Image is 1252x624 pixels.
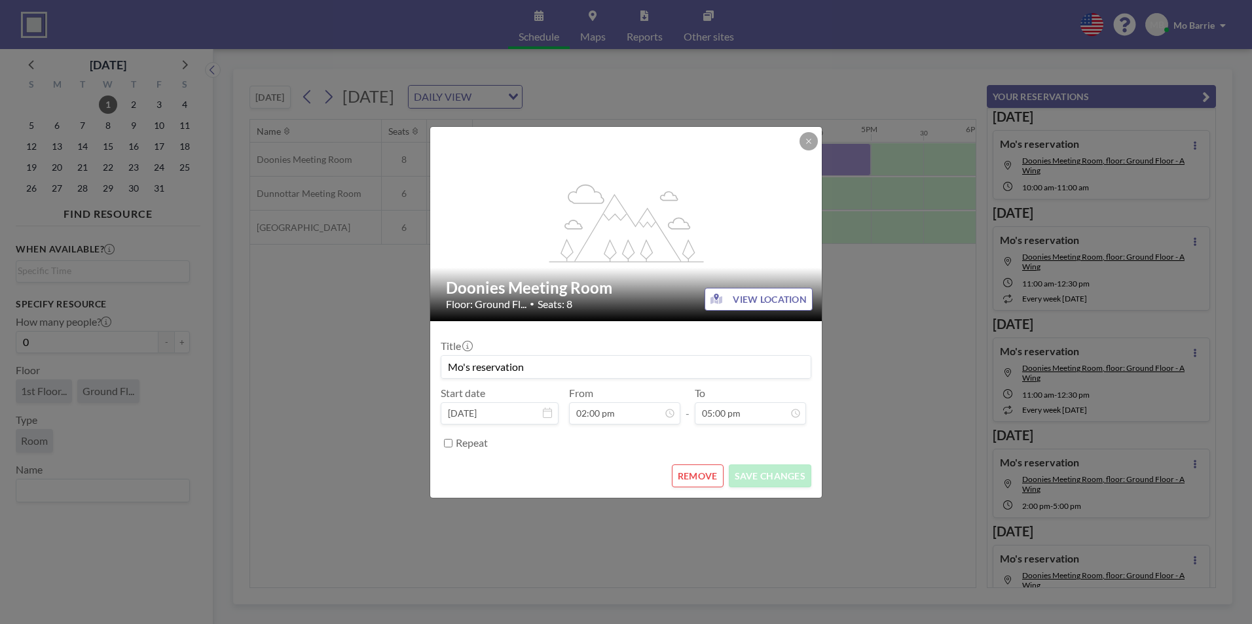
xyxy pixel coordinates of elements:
span: Floor: Ground Fl... [446,298,526,311]
label: Start date [441,387,485,400]
button: SAVE CHANGES [729,464,811,487]
label: To [695,387,705,400]
h2: Doonies Meeting Room [446,278,807,298]
button: VIEW LOCATION [705,288,813,311]
span: • [530,299,534,309]
span: - [686,391,690,420]
label: Repeat [456,436,488,449]
label: From [569,387,593,400]
g: flex-grow: 1.2; [549,183,704,262]
input: (No title) [441,356,811,378]
span: Seats: 8 [538,298,572,311]
label: Title [441,339,471,353]
button: REMOVE [672,464,724,487]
